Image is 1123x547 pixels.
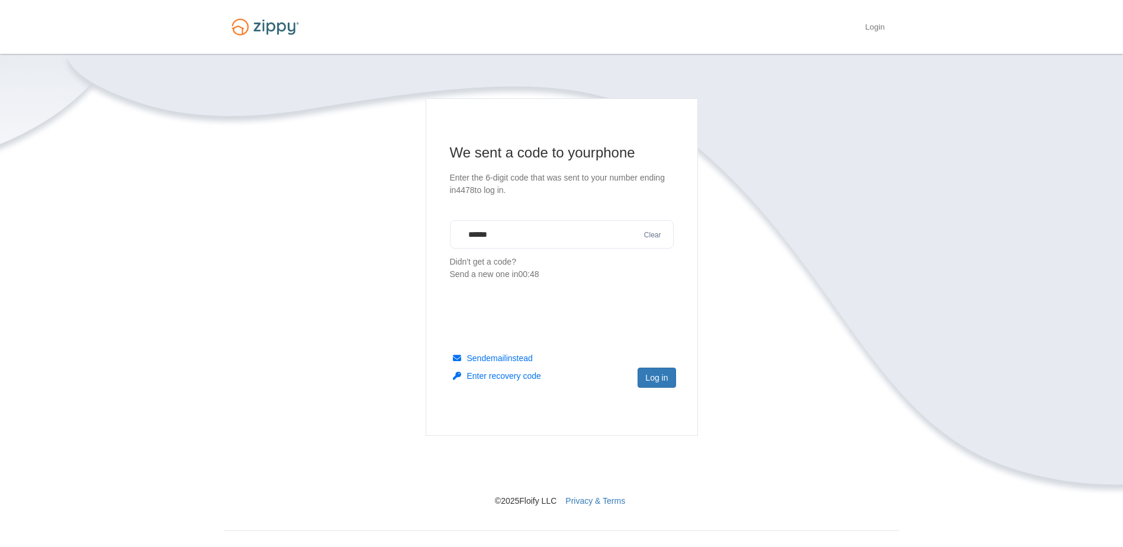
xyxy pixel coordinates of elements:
[224,13,306,41] img: Logo
[453,370,541,382] button: Enter recovery code
[565,496,625,506] a: Privacy & Terms
[450,143,674,162] h1: We sent a code to your phone
[638,368,675,388] button: Log in
[450,256,674,281] p: Didn't get a code?
[865,22,884,34] a: Login
[453,352,533,364] button: Sendemailinstead
[224,436,899,507] nav: © 2025 Floify LLC
[450,172,674,197] p: Enter the 6-digit code that was sent to your number ending in 4478 to log in.
[450,268,674,281] div: Send a new one in 00:48
[641,230,665,241] button: Clear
